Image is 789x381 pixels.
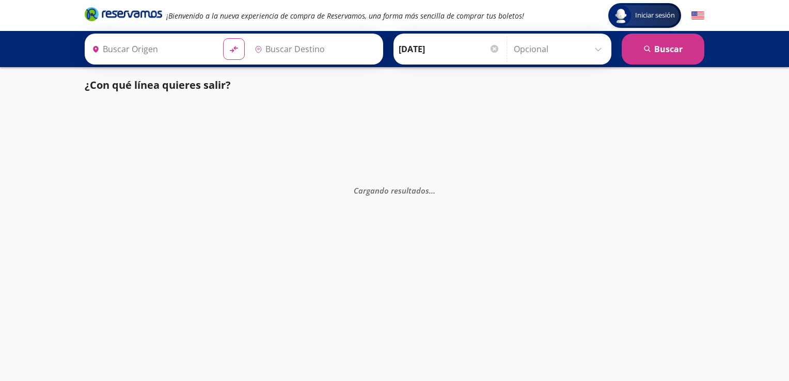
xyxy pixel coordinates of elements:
[85,6,162,25] a: Brand Logo
[429,185,431,196] span: .
[622,34,704,65] button: Buscar
[631,10,679,21] span: Iniciar sesión
[166,11,524,21] em: ¡Bienvenido a la nueva experiencia de compra de Reservamos, una forma más sencilla de comprar tus...
[88,36,215,62] input: Buscar Origen
[85,6,162,22] i: Brand Logo
[85,77,231,93] p: ¿Con qué línea quieres salir?
[431,185,433,196] span: .
[354,185,435,196] em: Cargando resultados
[399,36,500,62] input: Elegir Fecha
[691,9,704,22] button: English
[433,185,435,196] span: .
[514,36,606,62] input: Opcional
[250,36,377,62] input: Buscar Destino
